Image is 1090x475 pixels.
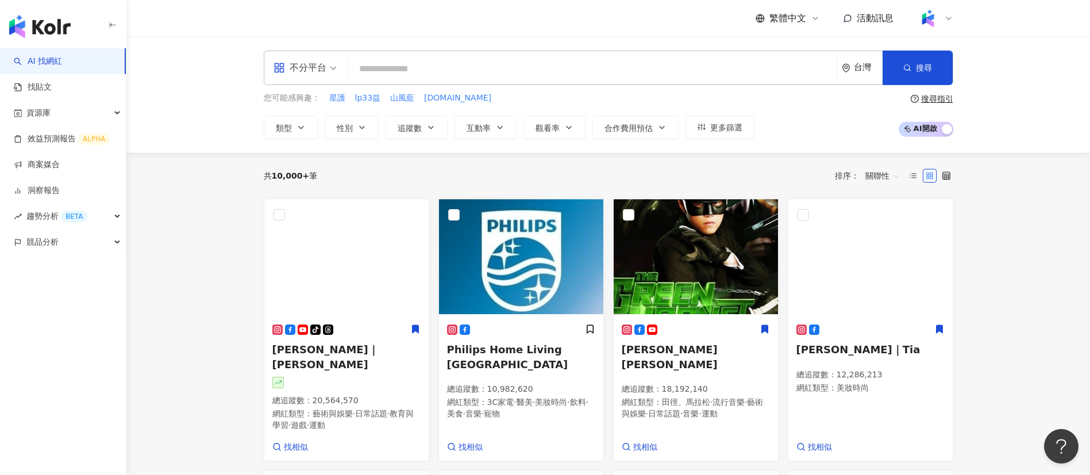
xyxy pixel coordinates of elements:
[622,384,770,395] p: 總追蹤數 ： 18,192,140
[482,409,484,418] span: ·
[447,442,483,453] a: 找相似
[662,397,710,407] span: 田徑、馬拉松
[276,123,292,133] span: 類型
[769,12,806,25] span: 繁體中文
[592,116,679,139] button: 合作費用預估
[309,420,325,430] span: 運動
[916,63,932,72] span: 搜尋
[463,409,465,418] span: ·
[788,199,953,462] a: KOL Avatar[PERSON_NAME]｜Tia總追蹤數：12,286,213網紅類型：美妝時尚找相似
[535,397,567,407] span: 美妝時尚
[536,123,560,133] span: 觀看率
[622,343,718,370] span: [PERSON_NAME] [PERSON_NAME]
[487,397,514,407] span: 3C家電
[272,343,379,370] span: [PERSON_NAME]｜[PERSON_NAME]
[622,397,770,419] p: 網紅類型 ：
[26,100,51,126] span: 資源庫
[337,123,353,133] span: 性別
[14,159,60,171] a: 商案媒合
[699,409,701,418] span: ·
[264,199,429,314] img: KOL Avatar
[14,213,22,221] span: rise
[264,116,318,139] button: 類型
[438,199,604,462] a: KOL AvatarPhilips Home Living [GEOGRAPHIC_DATA]總追蹤數：10,982,620網紅類型：3C家電·醫美·美妝時尚·飲料·美食·音樂·寵物找相似
[390,92,415,105] button: 山風藍
[570,397,586,407] span: 飲料
[837,383,869,392] span: 美妝時尚
[26,203,87,229] span: 趨勢分析
[921,94,953,103] div: 搜尋指引
[796,442,832,453] a: 找相似
[680,409,683,418] span: ·
[865,167,900,185] span: 關聯性
[447,397,595,419] p: 網紅類型 ：
[355,92,382,105] button: lp33益
[398,123,422,133] span: 追蹤數
[484,409,500,418] span: 寵物
[353,409,355,418] span: ·
[614,199,778,314] img: KOL Avatar
[604,123,653,133] span: 合作費用預估
[646,409,648,418] span: ·
[842,64,850,72] span: environment
[796,343,920,356] span: [PERSON_NAME]｜Tia
[325,116,379,139] button: 性別
[355,92,381,104] span: lp33益
[387,409,390,418] span: ·
[329,92,346,105] button: 星護
[567,397,569,407] span: ·
[796,369,945,381] p: 總追蹤數 ： 12,286,213
[272,395,421,407] p: 總追蹤數 ： 20,564,570
[264,199,429,462] a: KOL Avatar[PERSON_NAME]｜[PERSON_NAME]總追蹤數：20,564,570網紅類型：藝術與娛樂·日常話題·教育與學習·遊戲·運動找相似
[883,51,953,85] button: 搜尋
[264,92,320,104] span: 您可能感興趣：
[307,420,309,430] span: ·
[911,95,919,103] span: question-circle
[26,229,59,255] span: 競品分析
[702,409,718,418] span: 運動
[355,409,387,418] span: 日常話題
[1044,429,1079,464] iframe: Help Scout Beacon - Open
[857,13,893,24] span: 活動訊息
[14,56,62,67] a: searchAI 找網紅
[455,116,517,139] button: 互動率
[313,409,353,418] span: 藝術與娛樂
[710,123,742,132] span: 更多篩選
[272,442,308,453] a: 找相似
[517,397,533,407] span: 醫美
[14,133,110,145] a: 效益預測報告ALPHA
[854,63,883,72] div: 台灣
[272,408,421,431] p: 網紅類型 ：
[586,397,588,407] span: ·
[683,409,699,418] span: 音樂
[274,59,326,77] div: 不分平台
[459,442,483,453] span: 找相似
[14,185,60,196] a: 洞察報告
[272,171,310,180] span: 10,000+
[424,92,491,104] span: [DOMAIN_NAME]
[14,82,52,93] a: 找貼文
[710,397,712,407] span: ·
[633,442,657,453] span: 找相似
[291,420,307,430] span: 遊戲
[613,199,779,462] a: KOL Avatar[PERSON_NAME] [PERSON_NAME]總追蹤數：18,192,140網紅類型：田徑、馬拉松·流行音樂·藝術與娛樂·日常話題·音樂·運動找相似
[788,199,953,314] img: KOL Avatar
[329,92,345,104] span: 星護
[808,442,832,453] span: 找相似
[274,62,285,74] span: appstore
[390,92,414,104] span: 山風藍
[712,397,745,407] span: 流行音樂
[272,409,414,430] span: 教育與學習
[917,7,939,29] img: Kolr%20app%20icon%20%281%29.png
[622,397,764,418] span: 藝術與娛樂
[284,442,308,453] span: 找相似
[835,167,906,185] div: 排序：
[648,409,680,418] span: 日常話題
[447,343,568,370] span: Philips Home Living [GEOGRAPHIC_DATA]
[447,409,463,418] span: 美食
[533,397,535,407] span: ·
[685,116,754,139] button: 更多篩選
[523,116,586,139] button: 觀看率
[796,383,945,394] p: 網紅類型 ：
[423,92,492,105] button: [DOMAIN_NAME]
